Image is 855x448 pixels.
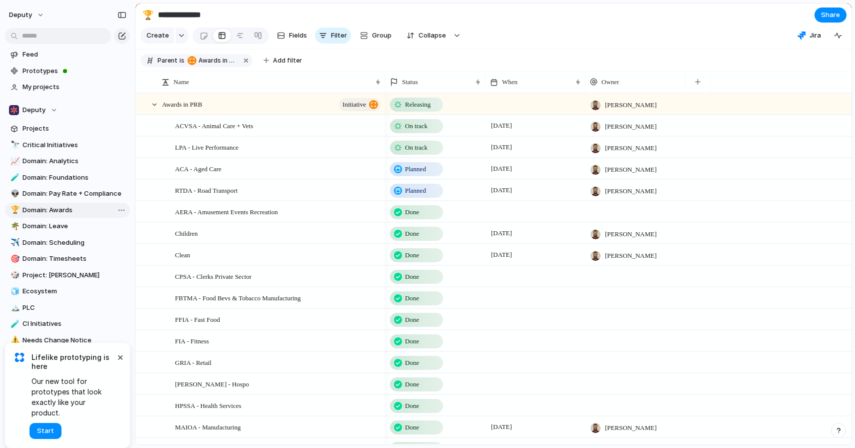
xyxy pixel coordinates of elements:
[5,316,130,331] a: 🧪CI Initiatives
[405,229,419,239] span: Done
[405,379,419,389] span: Done
[10,334,17,346] div: ⚠️
[5,300,130,315] a: 🏔️PLC
[339,98,380,111] button: initiative
[331,31,347,41] span: Filter
[10,318,17,330] div: 🧪
[10,156,17,167] div: 📈
[175,141,238,153] span: LPA - Live Performance
[173,77,189,87] span: Name
[175,227,198,239] span: Children
[5,154,130,169] a: 📈Domain: Analytics
[10,172,17,183] div: 🧪
[9,335,19,345] button: ⚠️
[355,28,396,44] button: Group
[488,227,514,239] span: [DATE]
[22,205,126,215] span: Domain: Awards
[809,31,821,41] span: Jira
[22,286,126,296] span: Ecosystem
[22,319,126,329] span: CI Initiatives
[9,303,19,313] button: 🏔️
[10,302,17,313] div: 🏔️
[289,31,307,41] span: Fields
[10,139,17,151] div: 🔭
[157,56,177,65] span: Parent
[22,189,126,199] span: Domain: Pay Rate + Compliance
[22,156,126,166] span: Domain: Analytics
[605,100,656,110] span: [PERSON_NAME]
[5,251,130,266] a: 🎯Domain: Timesheets
[405,250,419,260] span: Done
[9,205,19,215] button: 🏆
[601,77,619,87] span: Owner
[605,251,656,261] span: [PERSON_NAME]
[488,120,514,132] span: [DATE]
[22,82,126,92] span: My projects
[175,292,301,303] span: FBTMA - Food Bevs & Tobacco Manufacturing
[605,423,656,433] span: [PERSON_NAME]
[142,8,153,22] div: 🏆
[175,313,220,325] span: FFIA - Fast Food
[418,31,446,41] span: Collapse
[9,270,19,280] button: 🎲
[22,66,126,76] span: Prototypes
[5,333,130,348] div: ⚠️Needs Change Notice
[5,235,130,250] a: ✈️Domain: Scheduling
[179,56,184,65] span: is
[175,163,221,174] span: ACA - Aged Care
[22,270,126,280] span: Project: [PERSON_NAME]
[9,221,19,231] button: 🌴
[488,141,514,153] span: [DATE]
[5,284,130,299] a: 🧊Ecosystem
[146,31,169,41] span: Create
[10,237,17,248] div: ✈️
[10,204,17,216] div: 🏆
[22,254,126,264] span: Domain: Timesheets
[405,401,419,411] span: Done
[605,165,656,175] span: [PERSON_NAME]
[37,426,54,436] span: Start
[22,124,126,134] span: Projects
[5,138,130,153] div: 🔭Critical Initiatives
[5,203,130,218] a: 🏆Domain: Awards
[405,293,419,303] span: Done
[22,50,126,60] span: Feed
[175,356,211,368] span: GRIA - Retail
[175,270,251,282] span: CPSA - Clerks Private Sector
[5,170,130,185] a: 🧪Domain: Foundations
[10,221,17,232] div: 🌴
[273,56,302,65] span: Add filter
[5,268,130,283] a: 🎲Project: [PERSON_NAME]
[9,156,19,166] button: 📈
[605,143,656,153] span: [PERSON_NAME]
[405,186,426,196] span: Planned
[22,140,126,150] span: Critical Initiatives
[405,336,419,346] span: Done
[9,10,32,20] span: deputy
[405,143,427,153] span: On track
[10,269,17,281] div: 🎲
[5,186,130,201] a: 👽Domain: Pay Rate + Compliance
[5,64,130,79] a: Prototypes
[5,121,130,136] a: Projects
[5,219,130,234] a: 🌴Domain: Leave
[114,351,126,363] button: Dismiss
[185,55,239,66] button: Awards in PRB
[814,8,846,23] button: Share
[488,249,514,261] span: [DATE]
[9,238,19,248] button: ✈️
[22,238,126,248] span: Domain: Scheduling
[405,100,430,110] span: Releasing
[257,54,308,68] button: Add filter
[821,10,840,20] span: Share
[405,358,419,368] span: Done
[198,56,237,65] span: Awards in PRB
[9,254,19,264] button: 🎯
[31,376,115,418] span: Our new tool for prototypes that look exactly like your product.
